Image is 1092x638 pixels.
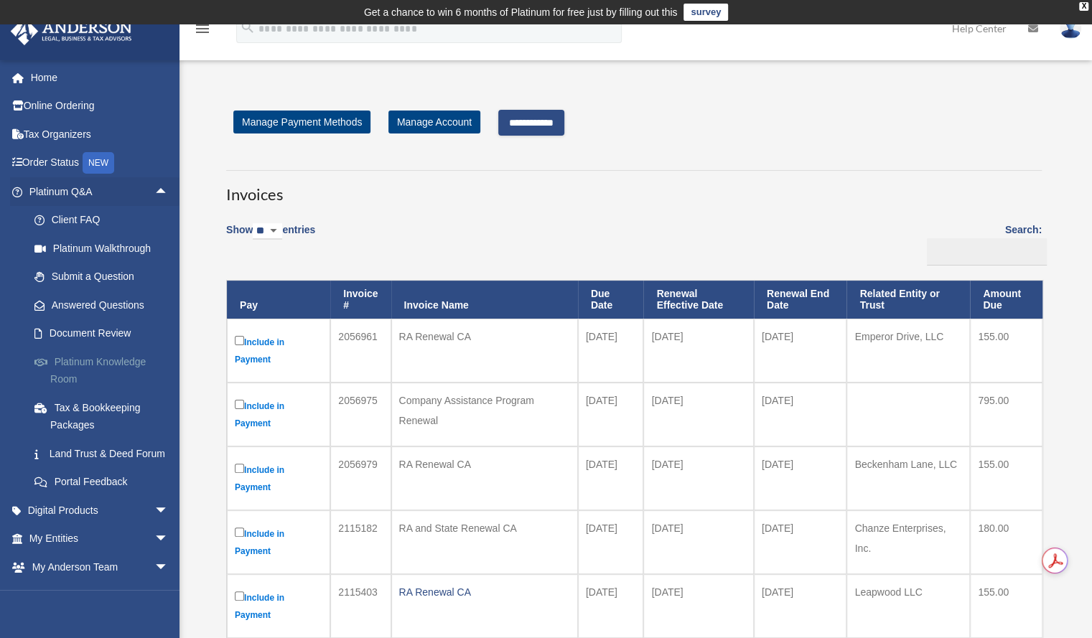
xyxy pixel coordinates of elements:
select: Showentries [253,223,282,240]
th: Due Date: activate to sort column ascending [578,281,644,319]
a: survey [683,4,728,21]
a: Portal Feedback [20,468,190,497]
td: [DATE] [578,446,644,510]
td: [DATE] [578,319,644,383]
td: [DATE] [643,510,753,574]
a: My Documentsarrow_drop_down [10,581,190,610]
td: 2115403 [330,574,391,638]
div: Get a chance to win 6 months of Platinum for free just by filling out this [364,4,678,21]
div: close [1079,2,1088,11]
h3: Invoices [226,170,1042,206]
label: Include in Payment [235,588,322,624]
i: menu [194,20,211,37]
label: Include in Payment [235,461,322,496]
a: Tax Organizers [10,120,190,149]
label: Include in Payment [235,397,322,432]
a: Home [10,63,190,92]
input: Include in Payment [235,591,244,601]
a: Digital Productsarrow_drop_down [10,496,190,525]
td: Leapwood LLC [846,574,970,638]
a: Manage Account [388,111,480,133]
td: [DATE] [643,319,753,383]
a: Tax & Bookkeeping Packages [20,393,190,439]
td: 2056979 [330,446,391,510]
td: [DATE] [754,510,847,574]
td: 2056961 [330,319,391,383]
div: NEW [83,152,114,174]
td: [DATE] [754,383,847,446]
td: [DATE] [643,574,753,638]
th: Renewal Effective Date: activate to sort column ascending [643,281,753,319]
div: RA Renewal CA [399,454,570,474]
a: My Entitiesarrow_drop_down [10,525,190,553]
th: Invoice #: activate to sort column ascending [330,281,391,319]
label: Include in Payment [235,333,322,368]
input: Include in Payment [235,464,244,473]
input: Include in Payment [235,400,244,409]
input: Search: [927,238,1047,266]
td: [DATE] [578,510,644,574]
td: Beckenham Lane, LLC [846,446,970,510]
div: Company Assistance Program Renewal [399,390,570,431]
th: Renewal End Date: activate to sort column ascending [754,281,847,319]
td: [DATE] [754,319,847,383]
td: [DATE] [578,383,644,446]
a: Client FAQ [20,206,190,235]
a: Document Review [20,319,190,348]
a: menu [194,25,211,37]
label: Search: [922,221,1042,266]
span: arrow_drop_down [154,553,183,582]
input: Include in Payment [235,527,244,537]
td: 2056975 [330,383,391,446]
a: Land Trust & Deed Forum [20,439,190,468]
a: Submit a Question [20,263,190,291]
th: Amount Due: activate to sort column ascending [970,281,1042,319]
div: RA Renewal CA [399,582,570,602]
i: search [240,19,256,35]
input: Include in Payment [235,336,244,345]
img: Anderson Advisors Platinum Portal [6,17,136,45]
a: Answered Questions [20,291,190,319]
td: 155.00 [970,446,1042,510]
th: Related Entity or Trust: activate to sort column ascending [846,281,970,319]
td: 2115182 [330,510,391,574]
td: 180.00 [970,510,1042,574]
div: RA and State Renewal CA [399,518,570,538]
a: Platinum Walkthrough [20,234,190,263]
img: User Pic [1060,18,1081,39]
td: [DATE] [643,383,753,446]
span: arrow_drop_up [154,177,183,207]
label: Include in Payment [235,525,322,560]
th: Pay: activate to sort column descending [227,281,330,319]
td: [DATE] [754,446,847,510]
div: RA Renewal CA [399,327,570,347]
td: Emperor Drive, LLC [846,319,970,383]
span: arrow_drop_down [154,496,183,525]
td: [DATE] [643,446,753,510]
a: Online Ordering [10,92,190,121]
span: arrow_drop_down [154,581,183,611]
a: Manage Payment Methods [233,111,370,133]
td: 795.00 [970,383,1042,446]
td: Chanze Enterprises, Inc. [846,510,970,574]
td: 155.00 [970,319,1042,383]
a: My Anderson Teamarrow_drop_down [10,553,190,581]
label: Show entries [226,221,315,254]
td: [DATE] [578,574,644,638]
a: Platinum Knowledge Room [20,347,190,393]
a: Order StatusNEW [10,149,190,178]
span: arrow_drop_down [154,525,183,554]
td: [DATE] [754,574,847,638]
a: Platinum Q&Aarrow_drop_up [10,177,190,206]
th: Invoice Name: activate to sort column ascending [391,281,578,319]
